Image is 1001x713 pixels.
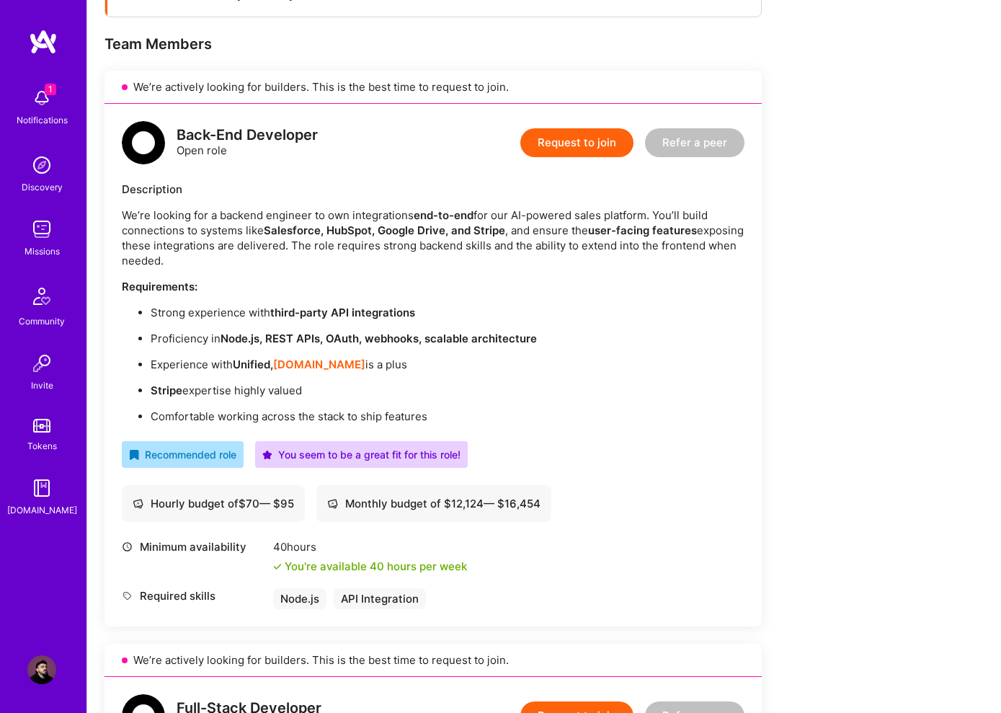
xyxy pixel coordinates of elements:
div: 40 hours [273,539,467,554]
a: [DOMAIN_NAME] [273,358,365,371]
img: discovery [27,151,56,180]
div: You're available 40 hours per week [273,559,467,574]
strong: third-party API integrations [270,306,415,319]
img: bell [27,84,56,112]
i: icon Check [273,562,282,571]
i: icon RecommendedBadge [129,450,139,460]
p: Comfortable working across the stack to ship features [151,409,744,424]
div: Node.js [273,588,326,609]
strong: Salesforce, HubSpot, Google Drive, and Stripe [264,223,505,237]
p: expertise highly valued [151,383,744,398]
i: icon Clock [122,541,133,552]
div: Monthly budget of $ 12,124 — $ 16,454 [327,496,540,511]
strong: Node.js, REST APIs, OAuth, webhooks, scalable architecture [221,332,537,345]
div: Hourly budget of $ 70 — $ 95 [133,496,294,511]
button: Refer a peer [645,128,744,157]
i: icon PurpleStar [262,450,272,460]
div: API Integration [334,588,426,609]
img: logo [29,29,58,55]
div: Recommended role [129,447,236,462]
img: User Avatar [27,655,56,684]
strong: user-facing features [588,223,697,237]
div: Notifications [17,112,68,128]
span: 1 [45,84,56,95]
div: [DOMAIN_NAME] [7,502,77,518]
p: Experience with is a plus [151,357,744,372]
img: Invite [27,349,56,378]
div: Back-End Developer [177,128,318,143]
a: User Avatar [24,655,60,684]
i: icon Cash [327,498,338,509]
div: Required skills [122,588,266,603]
i: icon Cash [133,498,143,509]
div: Discovery [22,180,63,195]
div: We’re actively looking for builders. This is the best time to request to join. [104,644,762,677]
strong: Requirements: [122,280,197,293]
img: teamwork [27,215,56,244]
i: icon Tag [122,590,133,601]
p: Proficiency in [151,331,744,346]
p: Strong experience with [151,305,744,320]
div: Description [122,182,744,197]
strong: end-to-end [414,208,473,222]
p: We’re looking for a backend engineer to own integrations for our AI-powered sales platform. You’l... [122,208,744,268]
button: Request to join [520,128,633,157]
div: Team Members [104,35,762,53]
div: Minimum availability [122,539,266,554]
div: Tokens [27,438,57,453]
div: Missions [25,244,60,259]
div: You seem to be a great fit for this role! [262,447,461,462]
img: Community [25,279,59,314]
strong: Unified, [233,358,273,371]
div: Community [19,314,65,329]
img: tokens [33,419,50,433]
img: guide book [27,474,56,502]
div: Open role [177,128,318,158]
div: We’re actively looking for builders. This is the best time to request to join. [104,71,762,104]
div: Invite [31,378,53,393]
img: logo [122,121,165,164]
strong: Stripe [151,384,182,397]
